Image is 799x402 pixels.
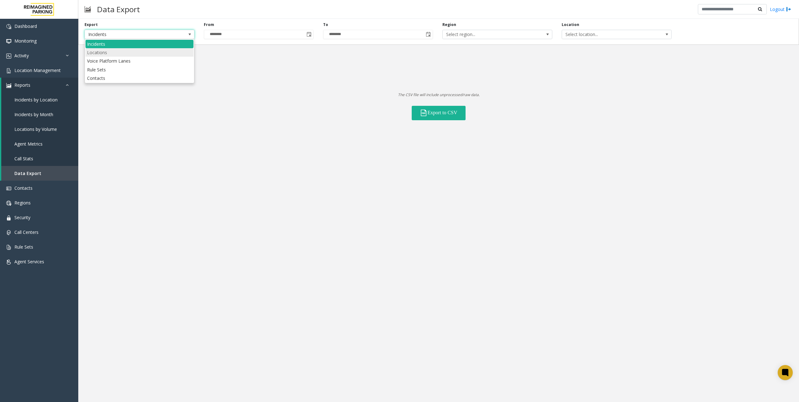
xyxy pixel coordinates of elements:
img: 'icon' [6,83,11,88]
li: Locations [85,48,193,57]
span: Select location... [562,30,649,39]
label: From [204,22,214,28]
li: Contacts [85,74,193,82]
span: Select region... [443,30,530,39]
span: Rule Sets [14,244,33,250]
span: Call Centers [14,229,39,235]
img: 'icon' [6,215,11,220]
label: Export [85,22,98,28]
span: Activity [14,53,29,59]
img: pageIcon [85,2,91,17]
a: Data Export [1,166,78,181]
img: 'icon' [6,54,11,59]
li: Incidents [85,40,193,48]
span: Toggle calendar [424,30,433,39]
span: Regions [14,200,31,206]
a: Agent Metrics [1,137,78,151]
span: Incidents by Month [14,111,53,117]
h3: Data Export [94,2,143,17]
span: Dashboard [14,23,37,29]
span: Incidents [85,30,172,39]
img: 'icon' [6,245,11,250]
label: Region [442,22,456,28]
button: Export to CSV [412,106,466,120]
a: Incidents by Month [1,107,78,122]
label: Location [562,22,579,28]
span: Incidents by Location [14,97,58,103]
span: Agent Services [14,259,44,265]
span: Call Stats [14,156,33,162]
span: Monitoring [14,38,37,44]
label: To [323,22,328,28]
span: Locations by Volume [14,126,57,132]
span: Toggle calendar [305,30,313,39]
img: 'icon' [6,201,11,206]
span: Data Export [14,170,41,176]
img: 'icon' [6,24,11,29]
span: Security [14,214,30,220]
span: Location Management [14,67,61,73]
img: 'icon' [6,68,11,73]
img: 'icon' [6,230,11,235]
li: Rule Sets [85,65,193,74]
a: Call Stats [1,151,78,166]
span: Agent Metrics [14,141,43,147]
img: 'icon' [6,260,11,265]
li: Voice Platform Lanes [85,57,193,65]
a: Incidents by Location [1,92,78,107]
a: Locations by Volume [1,122,78,137]
img: 'icon' [6,39,11,44]
span: Reports [14,82,30,88]
a: Logout [770,6,791,13]
a: Reports [1,78,78,92]
img: 'icon' [6,186,11,191]
img: logout [786,6,791,13]
span: Contacts [14,185,33,191]
p: The CSV file will include unprocessed/raw data. [78,92,799,98]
